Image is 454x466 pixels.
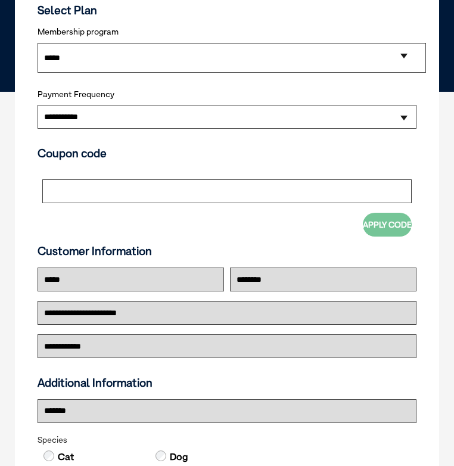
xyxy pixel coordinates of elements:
h3: Additional Information [33,376,421,390]
h3: Select Plan [38,4,416,17]
label: Payment Frequency [38,89,114,100]
h3: Coupon code [38,147,416,160]
legend: Species [38,435,416,445]
label: Membership program [38,27,416,37]
button: Apply Code [363,213,412,237]
h3: Customer Information [38,244,416,258]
